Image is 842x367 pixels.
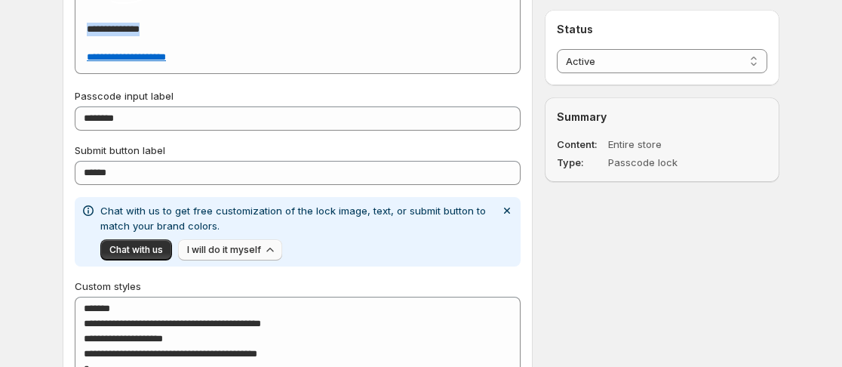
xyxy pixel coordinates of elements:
button: Chat with us [100,239,172,261]
span: Custom styles [75,280,141,292]
dt: Content: [557,137,605,152]
span: Passcode input label [75,90,174,102]
span: I will do it myself [187,244,261,256]
dd: Entire store [608,137,724,152]
span: Submit button label [75,144,165,156]
dd: Passcode lock [608,155,724,170]
span: Chat with us [109,244,163,256]
button: I will do it myself [178,239,282,261]
h2: Status [557,22,767,37]
button: Dismiss notification [496,200,518,221]
span: Chat with us to get free customization of the lock image, text, or submit button to match your br... [100,205,486,232]
dt: Type: [557,155,605,170]
h2: Summary [557,109,767,125]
